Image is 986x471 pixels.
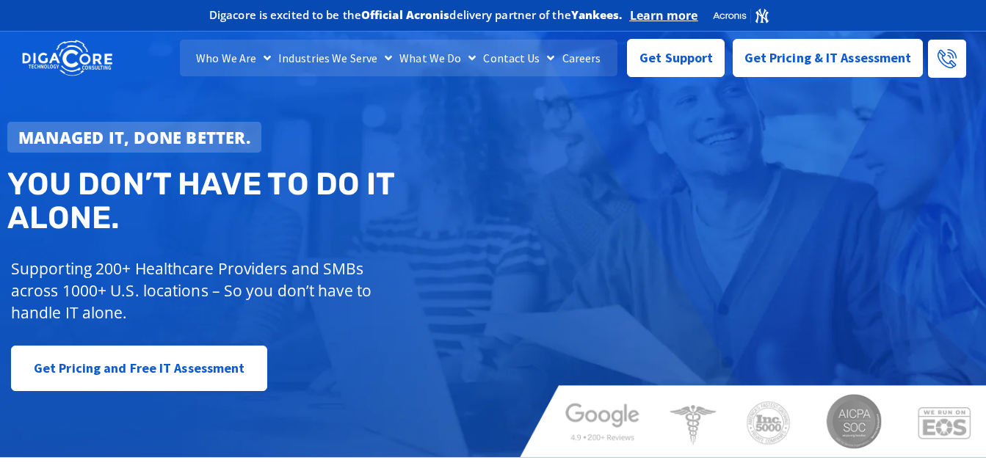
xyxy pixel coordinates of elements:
img: Acronis [712,7,769,24]
b: Official Acronis [361,7,450,22]
a: Get Pricing and Free IT Assessment [11,346,267,391]
p: Supporting 200+ Healthcare Providers and SMBs across 1000+ U.S. locations – So you don’t have to ... [11,258,415,324]
a: Learn more [630,8,698,23]
nav: Menu [180,40,617,76]
b: Yankees. [571,7,623,22]
a: Careers [559,40,605,76]
a: What We Do [396,40,479,76]
span: Get Pricing & IT Assessment [744,43,912,73]
h2: Digacore is excited to be the delivery partner of the [209,10,623,21]
a: Managed IT, done better. [7,122,261,153]
strong: Managed IT, done better. [18,126,250,148]
a: Get Pricing & IT Assessment [733,39,924,77]
a: Industries We Serve [275,40,396,76]
span: Get Support [639,43,713,73]
a: Who We Are [192,40,275,76]
span: Get Pricing and Free IT Assessment [34,354,244,383]
a: Contact Us [479,40,558,76]
h2: You don’t have to do IT alone. [7,167,504,235]
a: Get Support [627,39,725,77]
img: DigaCore Technology Consulting [22,39,112,78]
